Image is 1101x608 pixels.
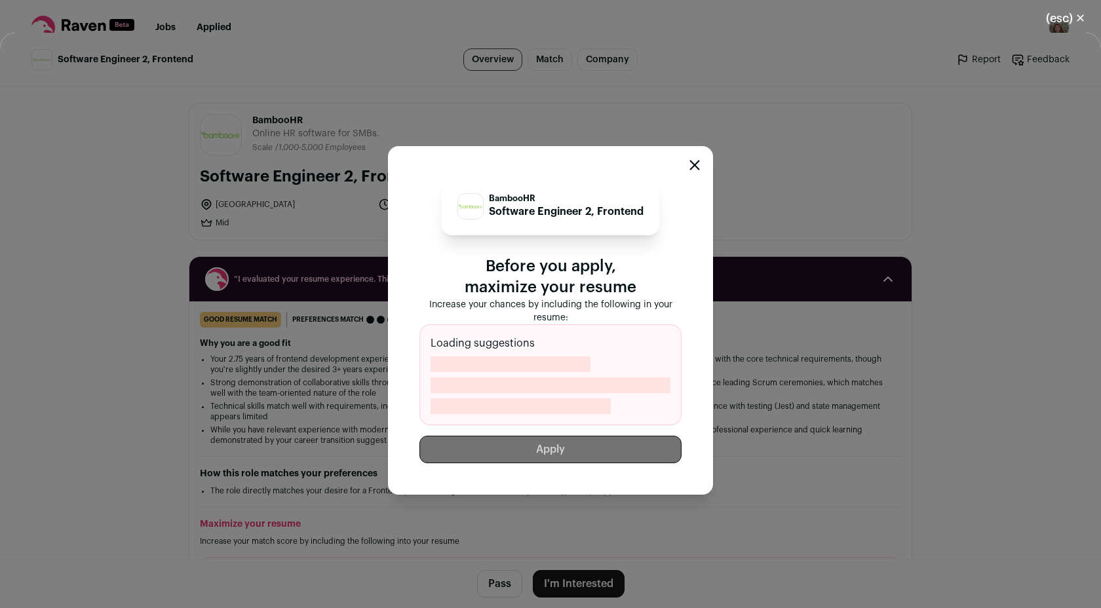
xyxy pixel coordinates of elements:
[419,256,682,298] p: Before you apply, maximize your resume
[1030,4,1101,33] button: Close modal
[689,160,700,170] button: Close modal
[419,324,682,425] div: Loading suggestions
[419,298,682,324] p: Increase your chances by including the following in your resume:
[458,204,483,208] img: e805333036fc02d7e75c4de3cfcf27f2430b6fd3f0f23ea31ce7fac278b52089.png
[489,193,644,204] p: BambooHR
[489,204,644,219] p: Software Engineer 2, Frontend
